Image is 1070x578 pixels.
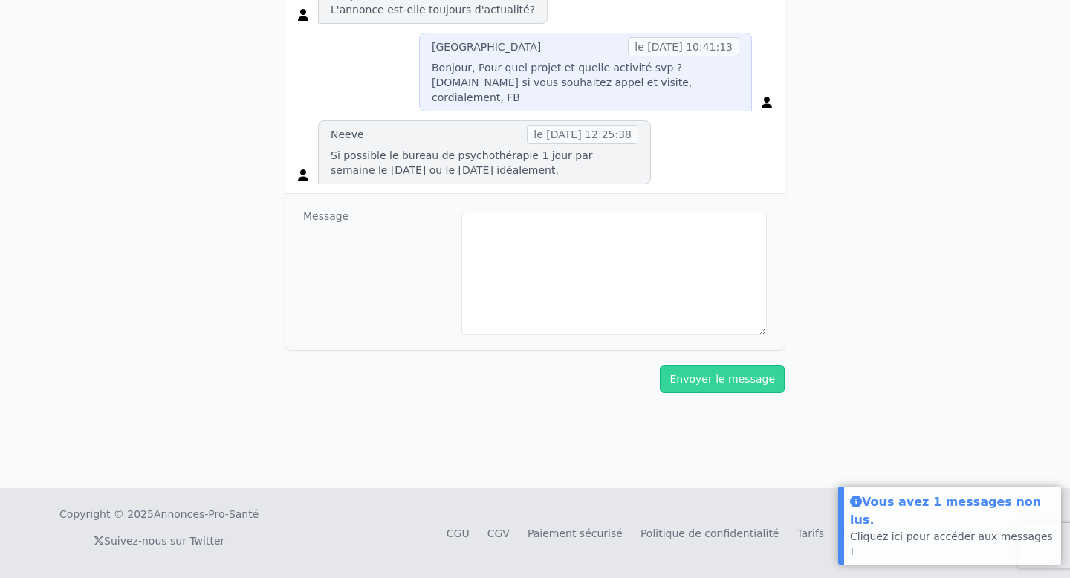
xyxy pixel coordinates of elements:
[432,39,541,54] div: [GEOGRAPHIC_DATA]
[432,60,739,105] p: Bonjour, Pour quel projet et quelle activité svp ? [DOMAIN_NAME] si vous souhaitez appel et visit...
[797,527,824,539] a: Tarifs
[527,125,638,144] span: le [DATE] 12:25:38
[331,148,638,178] p: Si possible le bureau de psychothérapie 1 jour par semaine le [DATE] ou le [DATE] idéalement.
[487,527,510,539] a: CGV
[59,507,259,522] div: Copyright © 2025
[303,209,450,335] dt: Message
[528,527,623,539] a: Paiement sécurisé
[154,507,259,522] a: Annonces-Pro-Santé
[660,365,785,393] button: Envoyer le message
[641,527,779,539] a: Politique de confidentialité
[447,527,470,539] a: CGU
[94,535,224,547] a: Suivez-nous sur Twitter
[628,37,739,56] span: le [DATE] 10:41:13
[331,127,364,142] div: Neeve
